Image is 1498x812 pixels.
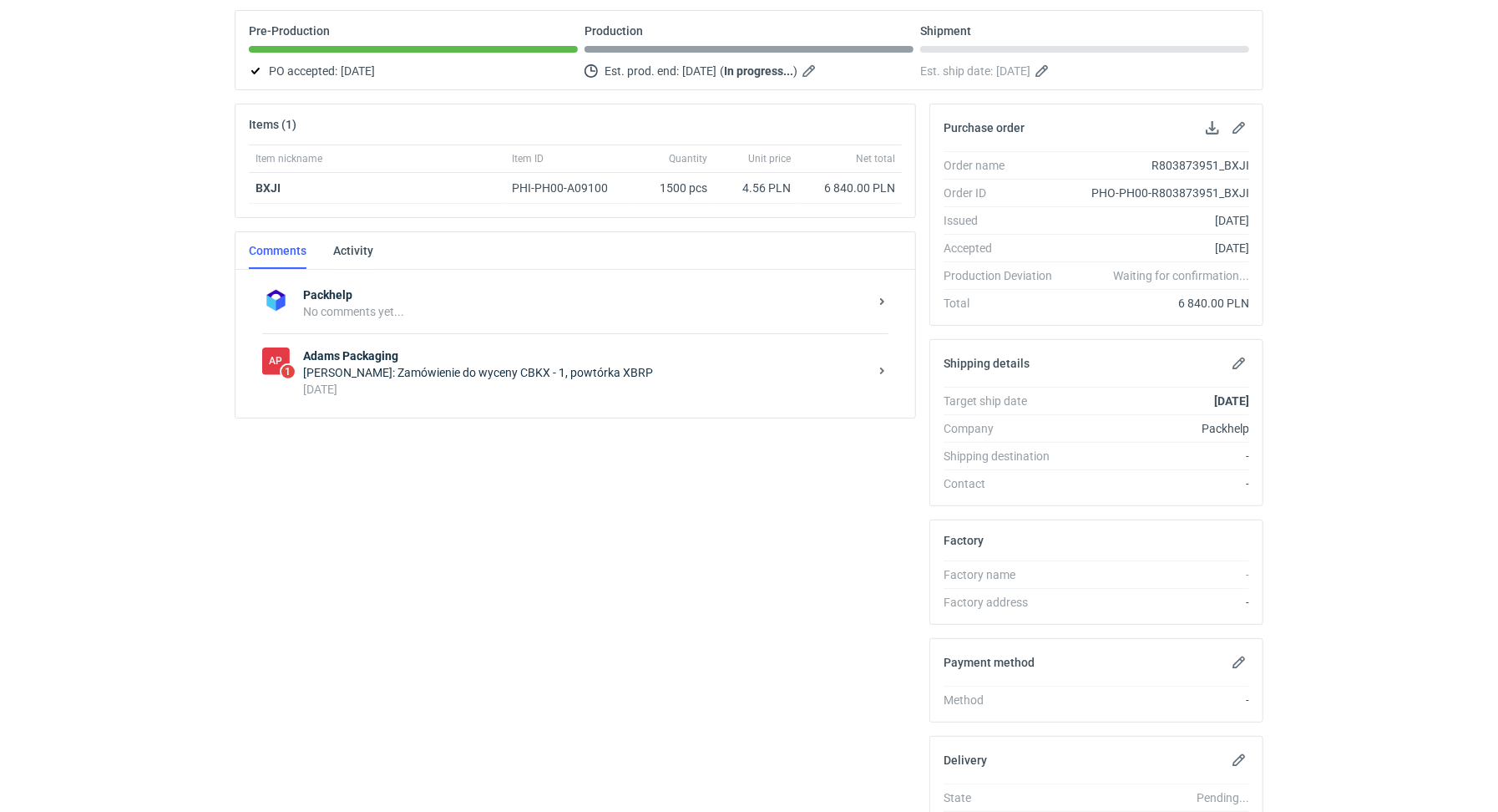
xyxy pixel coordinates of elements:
div: Order name [944,157,1065,174]
p: Production [585,24,643,38]
a: Activity [333,232,373,269]
div: PHI-PH00-A09100 [512,180,624,196]
span: Item ID [512,152,544,165]
img: Packhelp [262,287,290,314]
div: - [1065,448,1249,464]
h2: Payment method [944,656,1035,669]
button: Edit estimated production end date [801,61,821,81]
div: - [1065,566,1249,583]
div: Shipping destination [944,448,1065,464]
span: Item nickname [256,152,322,165]
div: Target ship date [944,393,1065,409]
button: Edit delivery details [1229,750,1249,770]
div: Adams Packaging [262,348,290,375]
h2: Factory [944,534,984,547]
div: [DATE] [303,381,868,398]
div: PHO-PH00-R803873951_BXJI [1065,185,1249,201]
div: Issued [944,212,1065,229]
em: ) [793,64,797,78]
div: - [1065,475,1249,492]
span: Net total [856,152,895,165]
span: [DATE] [341,61,375,81]
figcaption: AP [262,348,290,375]
span: Quantity [669,152,707,165]
div: [DATE] [1065,240,1249,256]
div: 6 840.00 PLN [1065,295,1249,312]
h2: Purchase order [944,121,1025,134]
div: Packhelp [1065,420,1249,437]
button: Edit shipping details [1229,353,1249,373]
div: Order ID [944,185,1065,201]
div: 4.56 PLN [721,180,791,196]
h2: Shipping details [944,357,1030,370]
button: Edit purchase order [1229,118,1249,138]
button: Edit estimated shipping date [1034,61,1054,81]
div: Total [944,295,1065,312]
div: Accepted [944,240,1065,256]
div: Est. prod. end: [585,61,913,81]
span: Unit price [748,152,791,165]
p: Shipment [920,24,971,38]
em: ( [720,64,724,78]
strong: [DATE] [1214,394,1249,408]
div: Method [944,692,1065,708]
div: 6 840.00 PLN [804,180,895,196]
strong: Adams Packaging [303,348,868,364]
span: 1 [281,365,295,378]
em: Pending... [1197,791,1249,804]
div: Est. ship date: [920,61,1249,81]
div: [DATE] [1065,212,1249,229]
div: Factory name [944,566,1065,583]
h2: Delivery [944,754,987,767]
div: Factory address [944,594,1065,611]
div: Company [944,420,1065,437]
button: Edit payment method [1229,652,1249,672]
div: Contact [944,475,1065,492]
span: [DATE] [996,61,1030,81]
div: No comments yet... [303,303,868,320]
strong: In progress... [724,64,793,78]
div: PO accepted: [249,61,578,81]
div: Production Deviation [944,267,1065,284]
div: R803873951_BXJI [1065,157,1249,174]
h2: Items (1) [249,118,296,131]
em: Waiting for confirmation... [1113,267,1249,284]
a: BXJI [256,181,281,195]
div: State [944,789,1065,806]
div: [PERSON_NAME]: Zamówienie do wyceny CBKX - 1, powtórka XBRP [303,364,868,381]
div: - [1065,692,1249,708]
button: Download PO [1202,118,1222,138]
div: - [1065,594,1249,611]
div: 1500 pcs [630,173,714,204]
p: Pre-Production [249,24,330,38]
span: [DATE] [682,61,716,81]
a: Comments [249,232,306,269]
strong: Packhelp [303,287,868,303]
